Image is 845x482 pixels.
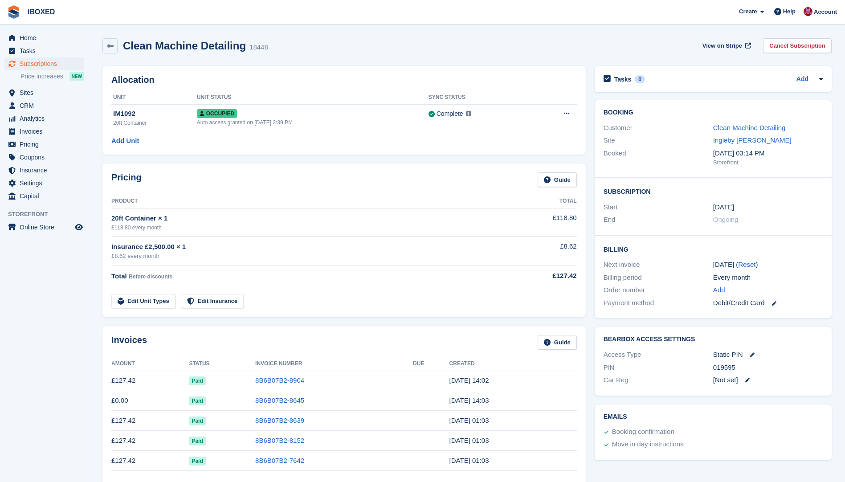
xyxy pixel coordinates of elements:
[449,457,489,464] time: 2025-07-12 00:03:28 UTC
[4,86,84,99] a: menu
[738,261,755,268] a: Reset
[4,112,84,125] a: menu
[20,99,73,112] span: CRM
[604,135,713,146] div: Site
[449,396,489,404] time: 2025-09-12 13:03:22 UTC
[437,109,463,118] div: Complete
[181,294,244,309] a: Edit Insurance
[612,427,674,437] div: Booking confirmation
[123,40,246,52] h2: Clean Machine Detailing
[73,222,84,233] a: Preview store
[702,41,742,50] span: View on Stripe
[189,376,205,385] span: Paid
[538,172,577,187] a: Guide
[604,273,713,283] div: Billing period
[4,164,84,176] a: menu
[111,75,577,85] h2: Allocation
[255,357,413,371] th: Invoice Number
[604,413,823,421] h2: Emails
[635,75,645,83] div: 0
[255,396,304,404] a: 8B6B07B2-8645
[111,213,505,224] div: 20ft Container × 1
[4,190,84,202] a: menu
[466,111,471,116] img: icon-info-grey-7440780725fd019a000dd9b08b2336e03edf1995a4989e88bcd33f0948082b44.svg
[249,42,268,53] div: 18448
[699,38,753,53] a: View on Stripe
[4,57,84,70] a: menu
[20,125,73,138] span: Invoices
[604,298,713,308] div: Payment method
[713,216,739,223] span: Ongoing
[713,136,792,144] a: Ingleby [PERSON_NAME]
[20,71,84,81] a: Price increases NEW
[604,245,823,253] h2: Billing
[612,439,684,450] div: Move in day instructions
[20,86,73,99] span: Sites
[4,221,84,233] a: menu
[111,224,505,232] div: £118.80 every month
[604,109,823,116] h2: Booking
[7,5,20,19] img: stora-icon-8386f47178a22dfd0bd8f6a31ec36ba5ce8667c1dd55bd0f319d3a0aa187defe.svg
[604,215,713,225] div: End
[604,375,713,385] div: Car Reg
[255,417,304,424] a: 8B6B07B2-8639
[449,376,489,384] time: 2025-09-30 13:02:51 UTC
[24,4,58,19] a: iBOXED
[255,457,304,464] a: 8B6B07B2-7642
[713,375,823,385] div: [Not set]
[538,335,577,350] a: Guide
[111,371,189,391] td: £127.42
[111,252,505,261] div: £8.62 every month
[113,119,197,127] div: 20ft Container
[4,125,84,138] a: menu
[189,357,255,371] th: Status
[197,90,429,105] th: Unit Status
[604,285,713,295] div: Order number
[113,109,197,119] div: IM1092
[713,124,786,131] a: Clean Machine Detailing
[505,237,576,266] td: £8.62
[713,298,823,308] div: Debit/Credit Card
[4,45,84,57] a: menu
[20,164,73,176] span: Insurance
[4,151,84,163] a: menu
[129,274,172,280] span: Before discounts
[69,72,84,81] div: NEW
[189,437,205,445] span: Paid
[197,109,237,118] span: Occupied
[20,138,73,151] span: Pricing
[604,148,713,167] div: Booked
[111,357,189,371] th: Amount
[604,187,823,196] h2: Subscription
[604,336,823,343] h2: BearBox Access Settings
[713,260,823,270] div: [DATE] ( )
[111,411,189,431] td: £127.42
[111,90,197,105] th: Unit
[20,190,73,202] span: Capital
[197,118,429,127] div: Auto access granted on [DATE] 3:39 PM
[255,376,304,384] a: 8B6B07B2-8904
[505,271,576,281] div: £127.42
[713,273,823,283] div: Every month
[783,7,796,16] span: Help
[20,32,73,44] span: Home
[111,335,147,350] h2: Invoices
[604,202,713,212] div: Start
[20,45,73,57] span: Tasks
[713,148,823,159] div: [DATE] 03:14 PM
[604,363,713,373] div: PIN
[713,285,725,295] a: Add
[189,417,205,425] span: Paid
[111,242,505,252] div: Insurance £2,500.00 × 1
[814,8,837,16] span: Account
[604,260,713,270] div: Next invoice
[713,363,823,373] div: 019595
[413,357,449,371] th: Due
[739,7,757,16] span: Create
[4,99,84,112] a: menu
[449,417,489,424] time: 2025-09-12 00:03:23 UTC
[111,172,142,187] h2: Pricing
[20,57,73,70] span: Subscriptions
[20,72,63,81] span: Price increases
[796,74,808,85] a: Add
